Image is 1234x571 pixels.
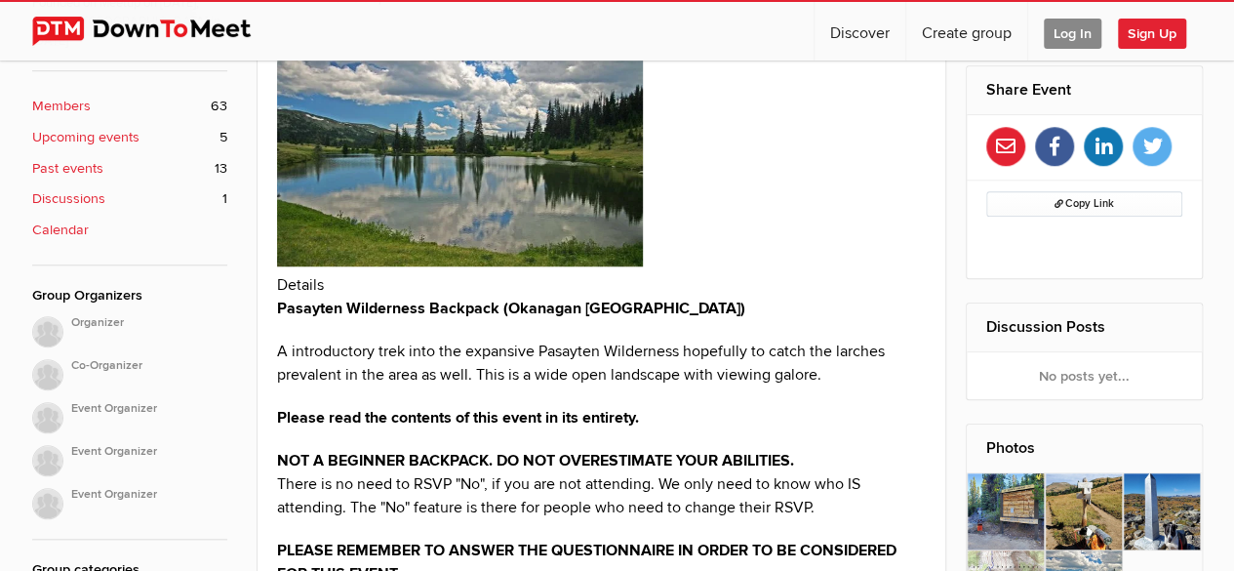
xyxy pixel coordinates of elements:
[71,443,227,461] i: Event Organizer
[32,488,63,519] img: null
[219,127,227,148] span: 5
[1118,2,1202,61] a: Sign Up
[277,61,643,266] img: Pasayten Wilderness Backpack (Okanagan Wenatchee National Forest)
[215,158,227,180] span: 13
[32,96,227,117] a: Members 63
[32,220,227,241] a: Calendar
[32,433,227,476] a: Event Organizer
[32,96,91,117] b: Members
[32,188,105,210] b: Discussions
[71,486,227,504] i: Event Organizer
[222,188,227,210] span: 1
[32,158,227,180] a: Past events 13
[71,314,227,332] i: Organizer
[277,451,794,470] strong: NOT A BEGINNER BACKPACK. DO NOT OVERESTIMATE YOUR ABILITIES.
[32,476,227,519] a: Event Organizer
[32,445,63,476] img: null
[32,158,103,180] b: Past events
[71,357,227,375] i: Co-Organizer
[211,96,227,117] span: 63
[1028,2,1117,61] a: Log In
[71,400,227,418] i: Event Organizer
[1044,19,1101,49] span: Log In
[277,273,927,297] h2: Details
[277,340,927,387] p: A introductory trek into the expansive Pasayten Wilderness hopefully to catch the larches prevale...
[32,402,63,433] img: null
[32,316,63,347] img: null
[32,127,139,148] b: Upcoming events
[32,316,227,347] a: Organizer
[32,390,227,433] a: Event Organizer
[986,191,1182,217] button: Copy Link
[277,449,927,519] p: There is no need to RSVP "No", if you are not attending. We only need to know who IS attending. T...
[32,17,281,46] img: DownToMeet
[277,408,639,428] strong: Please read the contents of this event in its entirety.
[277,299,745,318] strong: Pasayten Wilderness Backpack (Okanagan [GEOGRAPHIC_DATA])
[1055,197,1114,210] span: Copy Link
[1118,19,1186,49] span: Sign Up
[32,347,227,390] a: Co-Organizer
[986,438,1035,458] a: Photos
[967,352,1202,399] div: No posts yet...
[815,2,905,61] a: Discover
[906,2,1027,61] a: Create group
[32,188,227,210] a: Discussions 1
[986,66,1182,113] h2: Share Event
[32,127,227,148] a: Upcoming events 5
[32,285,227,306] div: Group Organizers
[32,359,63,390] img: null
[32,220,89,241] b: Calendar
[986,317,1105,337] a: Discussion Posts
